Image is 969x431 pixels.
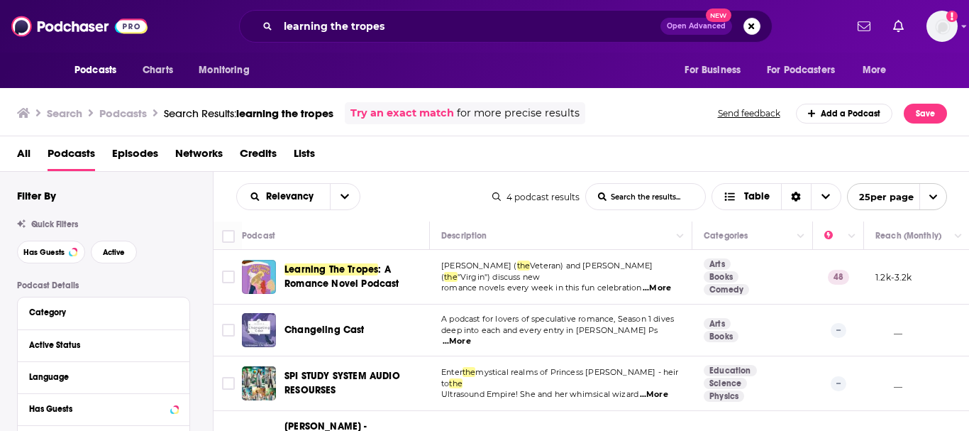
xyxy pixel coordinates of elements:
[675,57,758,84] button: open menu
[99,107,147,120] h3: Podcasts
[47,107,82,120] h3: Search
[17,142,31,171] span: All
[875,378,902,390] p: __
[441,367,679,388] span: mystical realms of Princess [PERSON_NAME] - heir to
[711,183,841,210] button: Choose View
[704,378,747,389] a: Science
[904,104,947,124] button: Save
[29,368,178,386] button: Language
[222,377,235,390] span: Toggle select row
[449,378,463,388] span: the
[463,367,476,377] span: the
[852,14,876,38] a: Show notifications dropdown
[704,284,749,295] a: Comedy
[164,107,333,120] div: Search Results:
[242,313,276,347] img: Changeling Cast
[48,142,95,171] span: Podcasts
[457,105,580,121] span: for more precise results
[29,336,178,354] button: Active Status
[640,389,668,400] span: ...More
[950,228,967,245] button: Column Actions
[284,324,365,336] span: Changeling Cast
[189,57,267,84] button: open menu
[492,192,580,202] div: 4 podcast results
[443,336,471,347] span: ...More
[758,57,856,84] button: open menu
[11,13,148,40] img: Podchaser - Follow, Share and Rate Podcasts
[517,261,531,271] span: the
[242,366,276,400] img: SPI STUDY SYSTEM AUDIO RESOURSES
[112,142,158,171] a: Episodes
[175,142,223,171] span: Networks
[222,324,235,337] span: Toggle select row
[239,10,773,43] div: Search podcasts, credits, & more...
[294,142,315,171] a: Lists
[704,391,744,402] a: Physics
[926,11,958,42] img: User Profile
[199,60,249,80] span: Monitoring
[660,18,732,35] button: Open AdvancedNew
[284,263,378,275] span: Learning The Tropes
[853,57,904,84] button: open menu
[441,325,658,335] span: deep into each and every entry in [PERSON_NAME] Ps
[824,227,844,244] div: Power Score
[875,227,941,244] div: Reach (Monthly)
[441,389,638,399] span: Ultrasound Empire! She and her whimsical wizard
[744,192,770,202] span: Table
[704,258,731,270] a: Arts
[847,183,947,210] button: open menu
[441,314,674,324] span: A podcast for lovers of speculative romance, Season 1 dives
[17,189,56,202] h2: Filter By
[284,369,425,398] a: SPI STUDY SYSTEM AUDIO RESOURSES
[143,60,173,80] span: Charts
[237,192,330,202] button: open menu
[667,23,726,30] span: Open Advanced
[875,271,912,283] p: 1.2k-3.2k
[29,303,178,321] button: Category
[29,307,169,317] div: Category
[278,15,660,38] input: Search podcasts, credits, & more...
[887,14,909,38] a: Show notifications dropdown
[441,261,653,282] span: Veteran) and [PERSON_NAME] (
[458,272,541,282] span: "Virgin") discuss new
[685,60,741,80] span: For Business
[926,11,958,42] span: Logged in as hconnor
[704,331,738,342] a: Books
[672,228,689,245] button: Column Actions
[242,227,275,244] div: Podcast
[704,318,731,329] a: Arts
[441,283,641,293] span: romance novels every week in this fun celebration
[792,228,809,245] button: Column Actions
[236,107,333,120] span: learning the tropes
[330,184,360,209] button: open menu
[17,280,190,290] p: Podcast Details
[828,270,849,284] p: 48
[133,57,182,84] a: Charts
[29,340,169,350] div: Active Status
[74,60,116,80] span: Podcasts
[843,228,860,245] button: Column Actions
[767,60,835,80] span: For Podcasters
[704,227,748,244] div: Categories
[17,241,85,263] button: Has Guests
[284,370,400,396] span: SPI STUDY SYSTEM AUDIO RESOURSES
[350,105,454,121] a: Try an exact match
[236,183,360,210] h2: Choose List sort
[29,404,166,414] div: Has Guests
[781,184,811,209] div: Sort Direction
[284,323,365,337] a: Changeling Cast
[240,142,277,171] a: Credits
[831,323,846,337] p: --
[875,324,902,337] p: __
[222,271,235,283] span: Toggle select row
[831,376,846,391] p: --
[444,272,458,282] span: the
[65,57,135,84] button: open menu
[164,107,333,120] a: Search Results:learning the tropes
[91,241,137,263] button: Active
